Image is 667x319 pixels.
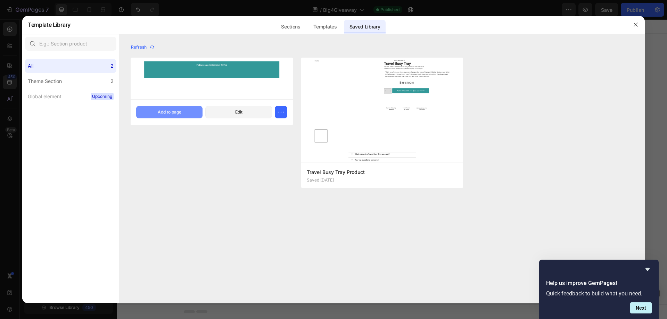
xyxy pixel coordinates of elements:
[235,109,242,115] div: Edit
[254,170,291,176] span: from URL or image
[546,279,652,287] h2: Help us improve GemPages!
[307,178,334,183] p: Saved [DATE]
[131,42,155,52] button: Refresh
[306,161,348,168] div: Add blank section
[91,93,114,100] span: Upcoming
[200,161,242,168] div: Choose templates
[205,106,272,118] button: Edit
[110,62,114,70] div: 2
[67,96,484,105] span: Custom code
[67,106,484,113] span: Publish the page to see the content.
[28,16,71,34] h2: Template Library
[258,145,291,153] span: Add section
[344,20,386,34] div: Saved Library
[28,62,33,70] div: All
[176,14,374,80] img: gempages_470157062467224798-8e393abb-a85c-48f6-a692-2b559a1f21f1.png
[307,168,458,176] p: Travel Busy Tray Product
[275,20,306,34] div: Sections
[630,302,652,313] button: Next question
[131,44,155,50] div: Refresh
[28,92,61,101] div: Global element
[197,170,245,176] span: inspired by CRO experts
[300,170,352,176] span: then drag & drop elements
[308,20,342,34] div: Templates
[110,77,114,85] div: 2
[546,265,652,313] div: Help us improve GemPages!
[25,37,116,51] input: E.g.: Section product
[546,290,652,297] p: Quick feedback to build what you need.
[131,58,293,82] img: -a-gempagesversionv7shop-id470157062467224798theme-section-id578275652440949436.jpg
[158,109,181,115] div: Add to page
[28,77,62,85] div: Theme Section
[301,58,463,162] img: -a-gempagesversionv7shop-id470157062467224798theme-section-id553743472817865923.jpg
[643,265,652,274] button: Hide survey
[255,161,291,168] div: Generate layout
[136,106,203,118] button: Add to page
